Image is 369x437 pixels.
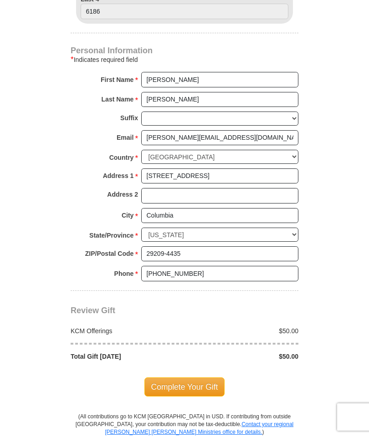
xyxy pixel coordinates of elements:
[103,169,134,182] strong: Address 1
[102,93,134,106] strong: Last Name
[89,229,133,242] strong: State/Province
[122,209,133,222] strong: City
[71,47,298,54] h4: Personal Information
[120,112,138,124] strong: Suffix
[107,188,138,201] strong: Address 2
[144,377,225,396] span: Complete Your Gift
[71,54,298,65] div: Indicates required field
[184,326,303,335] div: $50.00
[85,247,134,260] strong: ZIP/Postal Code
[71,306,115,315] span: Review Gift
[114,267,134,280] strong: Phone
[184,352,303,361] div: $50.00
[66,352,185,361] div: Total Gift [DATE]
[81,4,288,19] input: Last 4
[66,326,185,335] div: KCM Offerings
[101,73,133,86] strong: First Name
[117,131,133,144] strong: Email
[109,151,134,164] strong: Country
